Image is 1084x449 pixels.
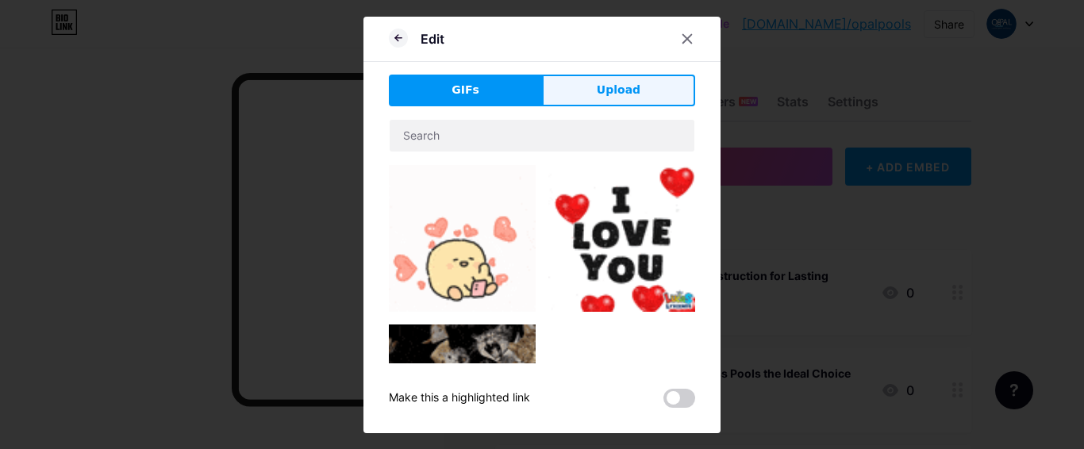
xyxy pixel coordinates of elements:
div: Make this a highlighted link [389,389,530,408]
img: Gihpy [548,165,695,312]
input: Search [390,120,694,152]
img: Gihpy [389,165,536,312]
button: GIFs [389,75,542,106]
button: Upload [542,75,695,106]
div: Edit [421,29,444,48]
span: GIFs [452,82,479,98]
span: Upload [597,82,640,98]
